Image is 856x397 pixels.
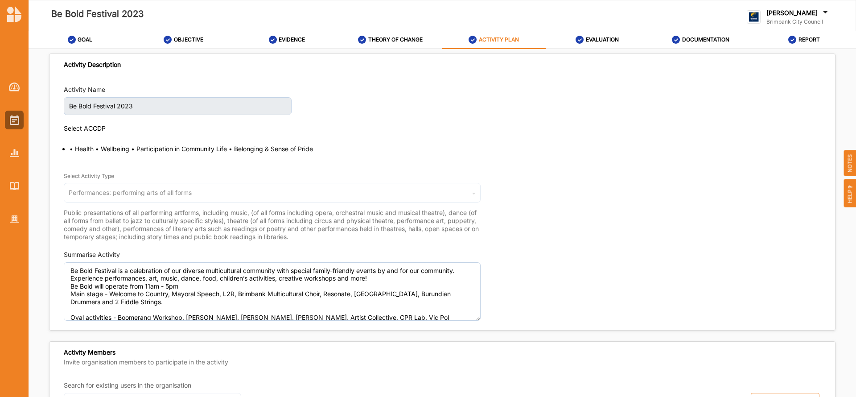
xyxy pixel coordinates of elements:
[7,6,21,22] img: logo
[64,262,481,321] textarea: Be Bold Festival is a celebration of our diverse multicultural community with special family-frie...
[10,149,19,157] img: Reports
[479,36,519,43] label: ACTIVITY PLAN
[70,145,481,153] li: • Health • Wellbeing • Participation in Community Life • Belonging & Sense of Pride
[10,182,19,190] img: Library
[5,177,24,195] a: Library
[682,36,729,43] label: DOCUMENTATION
[766,9,818,17] label: [PERSON_NAME]
[5,78,24,96] a: Dashboard
[64,358,228,366] label: Invite organisation members to participate in the activity
[64,348,228,368] div: Activity Members
[10,215,19,223] img: Organisation
[64,85,105,94] div: Activity Name
[5,111,24,129] a: Activities
[174,36,203,43] label: OBJECTIVE
[10,115,19,125] img: Activities
[64,173,114,180] div: Select Activity Type
[78,36,92,43] label: GOAL
[279,36,305,43] label: EVIDENCE
[51,7,144,21] label: Be Bold Festival 2023
[5,144,24,162] a: Reports
[9,83,20,91] img: Dashboard
[798,36,820,43] label: REPORT
[64,124,106,132] div: Select ACCDP
[368,36,423,43] label: THEORY OF CHANGE
[586,36,619,43] label: EVALUATION
[64,209,481,241] div: Public presentations of all performing artforms, including music, (of all forms including opera, ...
[5,210,24,228] a: Organisation
[747,10,761,24] img: logo
[64,61,121,69] div: Activity Description
[766,18,830,25] label: Brimbank City Council
[64,250,120,259] div: Summarise Activity
[69,190,192,196] div: Performances: performing arts of all forms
